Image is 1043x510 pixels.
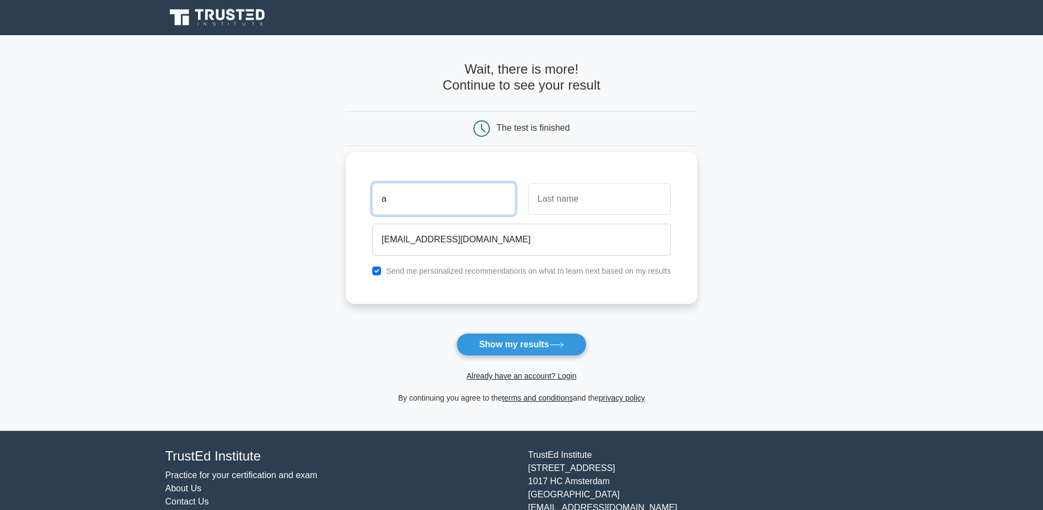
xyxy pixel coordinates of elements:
[502,393,573,402] a: terms and conditions
[165,470,318,480] a: Practice for your certification and exam
[496,123,570,132] div: The test is finished
[165,497,209,506] a: Contact Us
[346,62,697,93] h4: Wait, there is more! Continue to see your result
[165,484,202,493] a: About Us
[386,267,671,275] label: Send me personalized recommendations on what to learn next based on my results
[599,393,645,402] a: privacy policy
[466,372,576,380] a: Already have an account? Login
[372,224,671,256] input: Email
[456,333,586,356] button: Show my results
[339,391,704,404] div: By continuing you agree to the and the
[165,448,515,464] h4: TrustEd Institute
[372,183,515,215] input: First name
[528,183,671,215] input: Last name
